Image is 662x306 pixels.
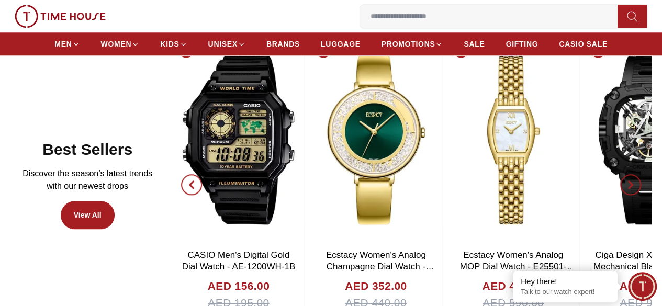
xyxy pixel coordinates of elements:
[506,39,538,49] span: GIFTING
[208,35,245,53] a: UNISEX
[54,35,80,53] a: MEN
[54,39,72,49] span: MEN
[628,272,657,301] div: Chat Widget
[382,39,435,49] span: PROMOTIONS
[559,35,608,53] a: CASIO SALE
[464,35,485,53] a: SALE
[326,250,434,283] a: Ecstacy Women's Analog Champagne Dial Watch - E23501-GLDC
[321,35,361,53] a: LUGGAGE
[15,5,106,28] img: ...
[101,35,140,53] a: WOMEN
[208,39,238,49] span: UNISEX
[160,35,187,53] a: KIDS
[506,35,538,53] a: GIFTING
[173,35,304,244] img: CASIO Men's Digital Gold Dial Watch - AE-1200WH-1B
[61,201,115,229] a: View All
[464,39,485,49] span: SALE
[521,276,610,287] div: Hey there!
[321,39,361,49] span: LUGGAGE
[101,39,132,49] span: WOMEN
[19,167,156,192] p: Discover the season’s latest trends with our newest drops
[382,35,443,53] a: PROMOTIONS
[482,278,544,294] h4: AED 443.00
[266,35,300,53] a: BRANDS
[521,288,610,297] p: Talk to our watch expert!
[447,35,579,244] img: Ecstacy Women's Analog MOP Dial Watch - E25501-GBGM
[42,140,132,159] h2: Best Sellers
[559,39,608,49] span: CASIO SALE
[266,39,300,49] span: BRANDS
[345,278,407,294] h4: AED 352.00
[310,35,442,244] img: Ecstacy Women's Analog Champagne Dial Watch - E23501-GLDC
[208,278,270,294] h4: AED 156.00
[182,250,296,271] a: CASIO Men's Digital Gold Dial Watch - AE-1200WH-1B
[460,250,576,283] a: Ecstacy Women's Analog MOP Dial Watch - E25501-GBGM
[160,39,179,49] span: KIDS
